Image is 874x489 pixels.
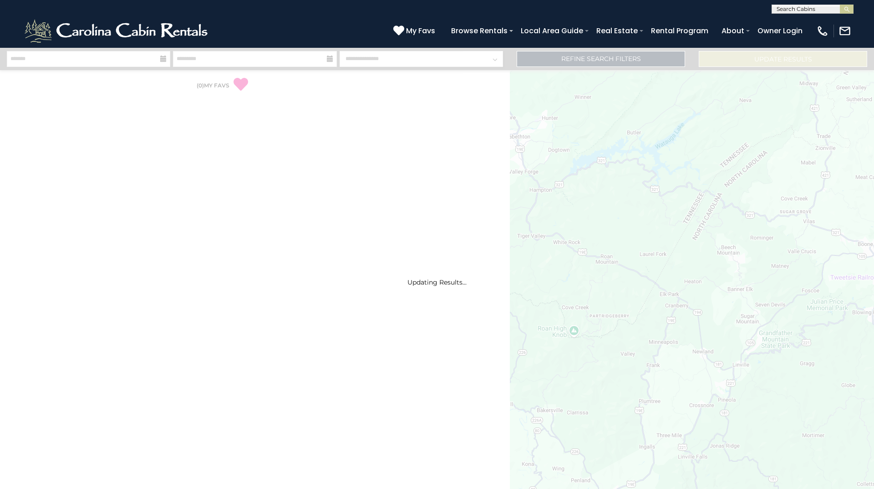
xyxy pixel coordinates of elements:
img: White-1-2.png [23,17,212,45]
a: Browse Rentals [447,23,512,39]
a: My Favs [393,25,437,37]
a: About [717,23,749,39]
a: Owner Login [753,23,807,39]
a: Rental Program [646,23,713,39]
img: phone-regular-white.png [816,25,829,37]
img: mail-regular-white.png [838,25,851,37]
a: Real Estate [592,23,642,39]
span: My Favs [406,25,435,36]
a: Local Area Guide [516,23,588,39]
